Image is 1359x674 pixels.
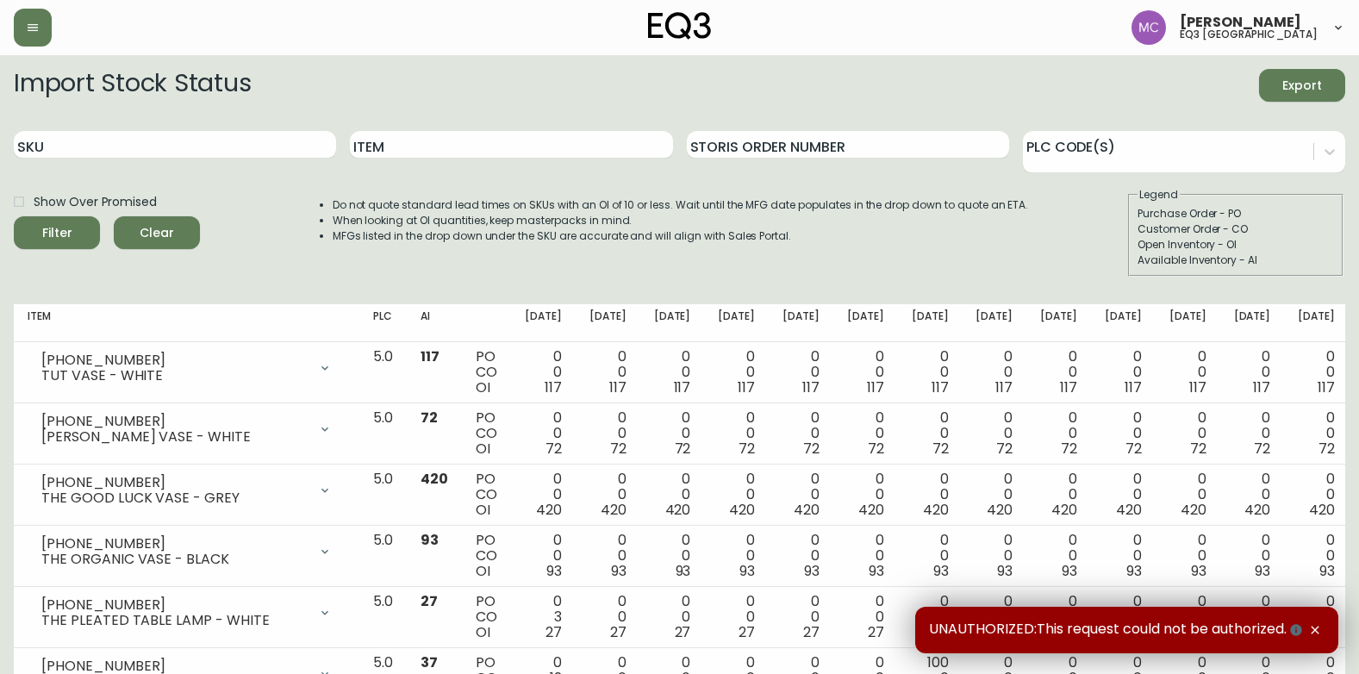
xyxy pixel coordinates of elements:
[589,533,627,579] div: 0 0
[803,439,820,459] span: 72
[114,216,200,249] button: Clear
[128,222,186,244] span: Clear
[476,378,490,397] span: OI
[739,439,755,459] span: 72
[665,500,691,520] span: 420
[1298,349,1335,396] div: 0 0
[421,346,439,366] span: 117
[1273,75,1331,97] span: Export
[589,594,627,640] div: 0 0
[912,471,949,518] div: 0 0
[1220,304,1285,342] th: [DATE]
[610,439,627,459] span: 72
[803,622,820,642] span: 27
[476,533,497,579] div: PO CO
[739,561,755,581] span: 93
[1040,410,1077,457] div: 0 0
[729,500,755,520] span: 420
[576,304,640,342] th: [DATE]
[14,69,251,102] h2: Import Stock Status
[476,439,490,459] span: OI
[654,471,691,518] div: 0 0
[739,622,755,642] span: 27
[41,597,308,613] div: [PHONE_NUMBER]
[869,561,884,581] span: 93
[545,439,562,459] span: 72
[41,429,308,445] div: [PERSON_NAME] VASE - WHITE
[654,410,691,457] div: 0 0
[782,349,820,396] div: 0 0
[932,439,949,459] span: 72
[847,410,884,457] div: 0 0
[1169,471,1206,518] div: 0 0
[1234,349,1271,396] div: 0 0
[1105,349,1142,396] div: 0 0
[1105,594,1142,640] div: 0 0
[898,304,963,342] th: [DATE]
[1191,561,1206,581] span: 93
[41,490,308,506] div: THE GOOD LUCK VASE - GREY
[1026,304,1091,342] th: [DATE]
[1138,253,1334,268] div: Available Inventory - AI
[28,471,346,509] div: [PHONE_NUMBER]THE GOOD LUCK VASE - GREY
[421,408,438,427] span: 72
[675,622,691,642] span: 27
[421,469,448,489] span: 420
[1190,439,1206,459] span: 72
[1040,349,1077,396] div: 0 0
[41,536,308,552] div: [PHONE_NUMBER]
[1169,533,1206,579] div: 0 0
[333,213,1029,228] li: When looking at OI quantities, keep masterpacks in mind.
[718,349,755,396] div: 0 0
[1244,500,1270,520] span: 420
[333,228,1029,244] li: MFGs listed in the drop down under the SKU are accurate and will align with Sales Portal.
[1061,439,1077,459] span: 72
[41,475,308,490] div: [PHONE_NUMBER]
[833,304,898,342] th: [DATE]
[359,465,407,526] td: 5.0
[1062,561,1077,581] span: 93
[359,587,407,648] td: 5.0
[1180,16,1301,29] span: [PERSON_NAME]
[42,222,72,244] div: Filter
[41,658,308,674] div: [PHONE_NUMBER]
[1234,410,1271,457] div: 0 0
[421,652,438,672] span: 37
[14,216,100,249] button: Filter
[1298,410,1335,457] div: 0 0
[476,471,497,518] div: PO CO
[1319,561,1335,581] span: 93
[1156,304,1220,342] th: [DATE]
[525,349,562,396] div: 0 0
[738,378,755,397] span: 117
[28,349,346,387] div: [PHONE_NUMBER]TUT VASE - WHITE
[1125,378,1142,397] span: 117
[1309,500,1335,520] span: 420
[782,410,820,457] div: 0 0
[1181,500,1206,520] span: 420
[407,304,462,342] th: AI
[847,471,884,518] div: 0 0
[476,594,497,640] div: PO CO
[1040,594,1077,640] div: 0 0
[1255,561,1270,581] span: 93
[1040,533,1077,579] div: 0 0
[794,500,820,520] span: 420
[1126,561,1142,581] span: 93
[929,621,1306,640] span: UNAUTHORIZED:This request could not be authorized.
[41,552,308,567] div: THE ORGANIC VASE - BLACK
[996,439,1013,459] span: 72
[359,526,407,587] td: 5.0
[769,304,833,342] th: [DATE]
[1234,471,1271,518] div: 0 0
[802,378,820,397] span: 117
[1298,533,1335,579] div: 0 0
[28,594,346,632] div: [PHONE_NUMBER]THE PLEATED TABLE LAMP - WHITE
[359,342,407,403] td: 5.0
[868,622,884,642] span: 27
[997,561,1013,581] span: 93
[718,594,755,640] div: 0 0
[610,622,627,642] span: 27
[589,410,627,457] div: 0 0
[987,500,1013,520] span: 420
